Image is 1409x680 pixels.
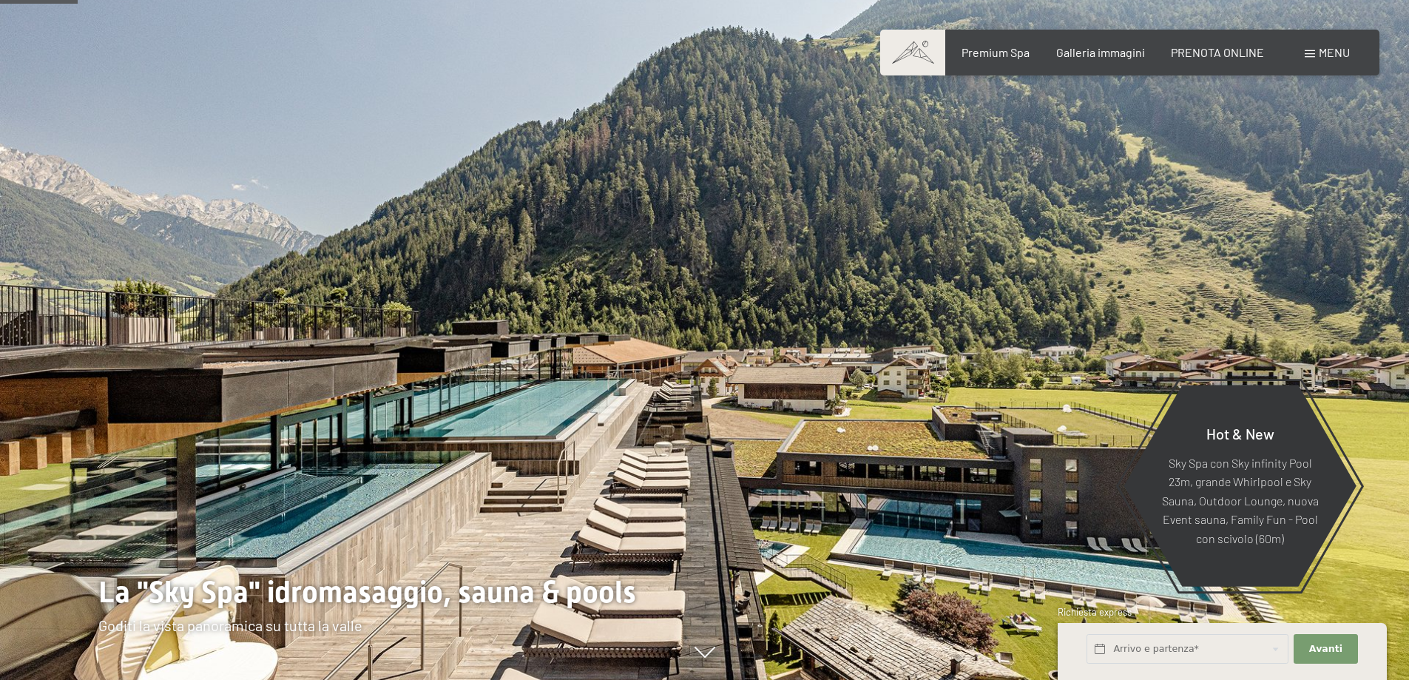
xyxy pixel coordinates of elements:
[1123,384,1357,588] a: Hot & New Sky Spa con Sky infinity Pool 23m, grande Whirlpool e Sky Sauna, Outdoor Lounge, nuova ...
[1294,634,1357,664] button: Avanti
[1319,45,1350,59] span: Menu
[1058,606,1132,618] span: Richiesta express
[962,45,1030,59] a: Premium Spa
[1160,453,1320,548] p: Sky Spa con Sky infinity Pool 23m, grande Whirlpool e Sky Sauna, Outdoor Lounge, nuova Event saun...
[1309,642,1342,656] span: Avanti
[1171,45,1264,59] a: PRENOTA ONLINE
[1056,45,1145,59] a: Galleria immagini
[1206,424,1274,442] span: Hot & New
